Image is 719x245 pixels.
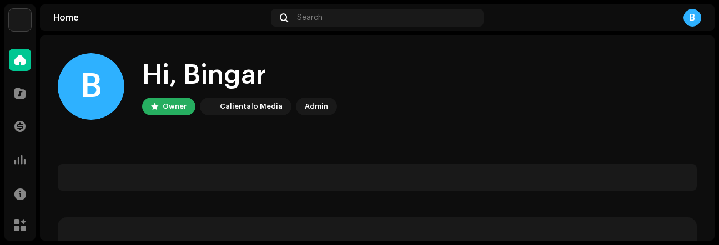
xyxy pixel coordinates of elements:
[163,100,187,113] div: Owner
[9,9,31,31] img: 4d5a508c-c80f-4d99-b7fb-82554657661d
[297,13,323,22] span: Search
[683,9,701,27] div: B
[202,100,215,113] img: 4d5a508c-c80f-4d99-b7fb-82554657661d
[142,58,337,93] div: Hi, Bingar
[305,100,328,113] div: Admin
[53,13,267,22] div: Home
[220,100,283,113] div: Calientalo Media
[58,53,124,120] div: B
